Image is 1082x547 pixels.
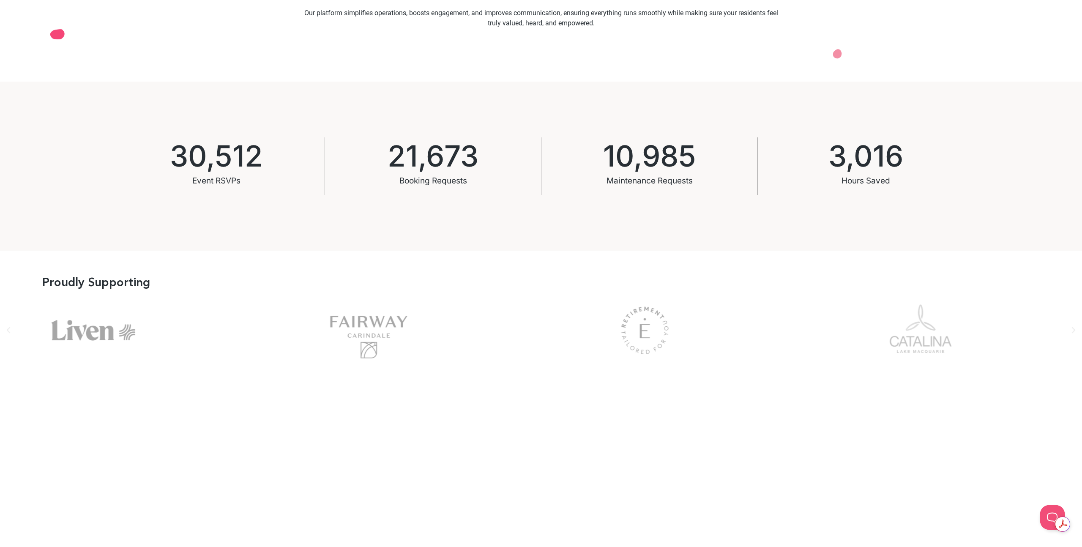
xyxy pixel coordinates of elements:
[388,142,478,171] span: 21,673
[793,296,1048,364] div: Picture2
[242,296,497,364] div: Fairway
[828,171,903,191] div: Hours Saved
[1069,326,1078,334] div: Next slide
[170,142,263,171] span: 30,512
[42,276,150,288] h3: Proudly Supporting
[828,142,903,171] span: 3,016
[517,296,772,364] div: 6 / 14
[517,296,772,364] div: Esp
[242,296,497,364] div: 5 / 14
[1040,505,1065,530] iframe: Toggle Customer Support
[388,171,478,191] div: Booking Requests
[170,171,263,191] div: Event RSVPs
[4,326,13,334] div: Previous slide
[603,142,696,171] span: 10,985
[301,8,781,28] p: Our platform simplifies operations, boosts engagement, and improves communication, ensuring every...
[793,296,1048,364] div: 7 / 14
[603,171,696,191] div: Maintenance Requests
